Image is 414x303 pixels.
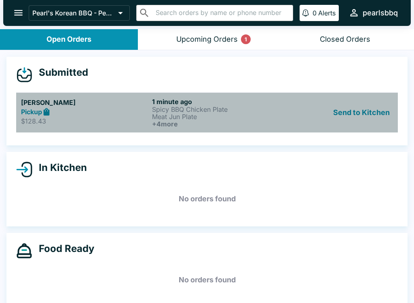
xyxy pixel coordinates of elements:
[32,162,87,174] h4: In Kitchen
[8,2,29,23] button: open drawer
[330,98,393,128] button: Send to Kitchen
[16,184,398,213] h5: No orders found
[152,120,280,128] h6: + 4 more
[363,8,398,18] div: pearlsbbq
[313,9,317,17] p: 0
[320,35,370,44] div: Closed Orders
[21,98,149,107] h5: [PERSON_NAME]
[245,35,247,43] p: 1
[46,35,91,44] div: Open Orders
[345,4,401,21] button: pearlsbbq
[318,9,336,17] p: Alerts
[152,106,280,113] p: Spicy BBQ Chicken Plate
[152,113,280,120] p: Meat Jun Plate
[32,9,115,17] p: Pearl's Korean BBQ - Pearlridge
[21,117,149,125] p: $128.43
[16,92,398,132] a: [PERSON_NAME]Pickup$128.431 minute agoSpicy BBQ Chicken PlateMeat Jun Plate+4moreSend to Kitchen
[176,35,238,44] div: Upcoming Orders
[21,108,42,116] strong: Pickup
[32,66,88,79] h4: Submitted
[152,98,280,106] h6: 1 minute ago
[153,7,289,19] input: Search orders by name or phone number
[32,243,94,255] h4: Food Ready
[16,265,398,294] h5: No orders found
[29,5,130,21] button: Pearl's Korean BBQ - Pearlridge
